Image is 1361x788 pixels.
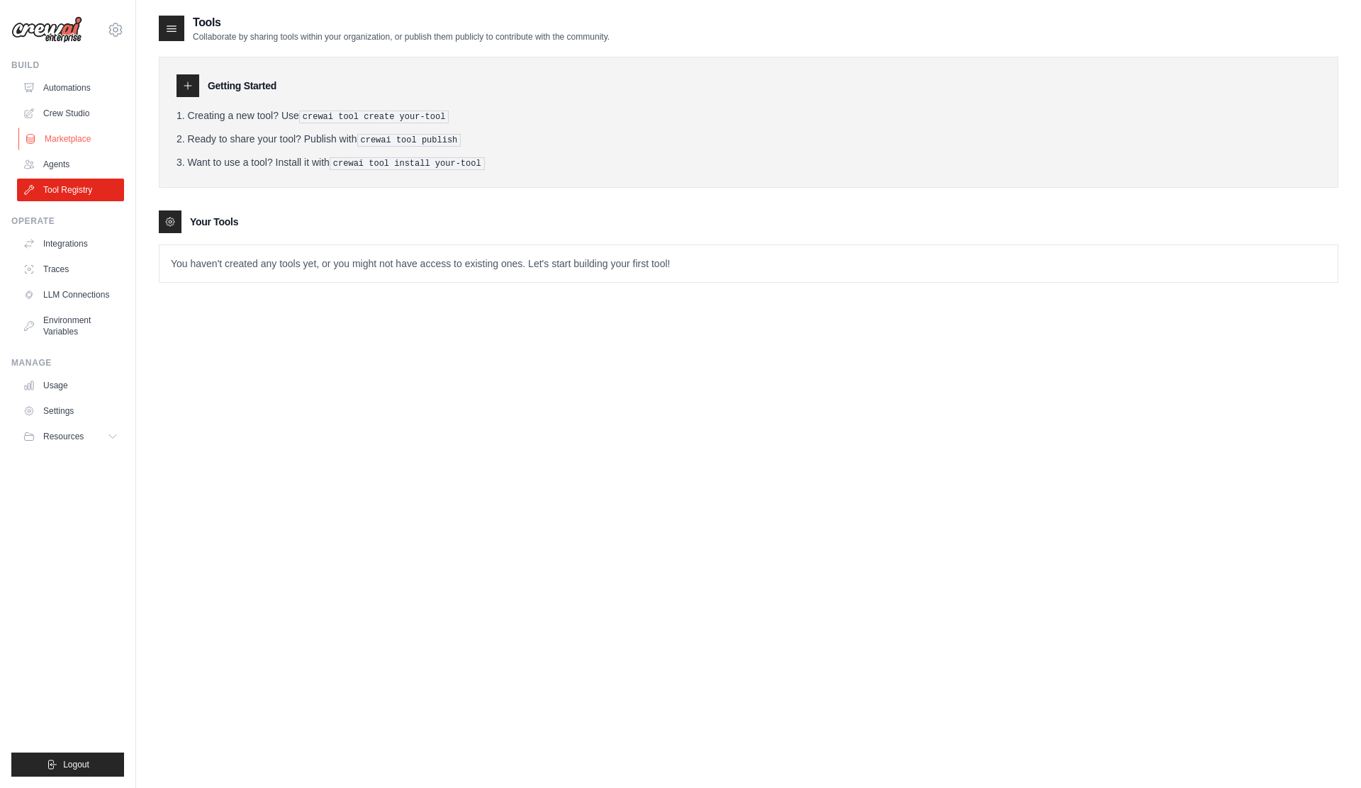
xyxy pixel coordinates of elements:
[17,258,124,281] a: Traces
[177,108,1321,123] li: Creating a new tool? Use
[17,77,124,99] a: Automations
[17,309,124,343] a: Environment Variables
[17,425,124,448] button: Resources
[43,431,84,442] span: Resources
[63,759,89,770] span: Logout
[11,753,124,777] button: Logout
[11,357,124,368] div: Manage
[17,179,124,201] a: Tool Registry
[17,102,124,125] a: Crew Studio
[17,283,124,306] a: LLM Connections
[330,157,485,170] pre: crewai tool install your-tool
[17,374,124,397] a: Usage
[177,155,1321,170] li: Want to use a tool? Install it with
[17,153,124,176] a: Agents
[357,134,461,147] pre: crewai tool publish
[17,232,124,255] a: Integrations
[11,16,82,43] img: Logo
[159,245,1338,282] p: You haven't created any tools yet, or you might not have access to existing ones. Let's start bui...
[193,14,610,31] h2: Tools
[177,132,1321,147] li: Ready to share your tool? Publish with
[11,60,124,71] div: Build
[17,400,124,422] a: Settings
[190,215,238,229] h3: Your Tools
[11,215,124,227] div: Operate
[193,31,610,43] p: Collaborate by sharing tools within your organization, or publish them publicly to contribute wit...
[299,111,449,123] pre: crewai tool create your-tool
[208,79,276,93] h3: Getting Started
[18,128,125,150] a: Marketplace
